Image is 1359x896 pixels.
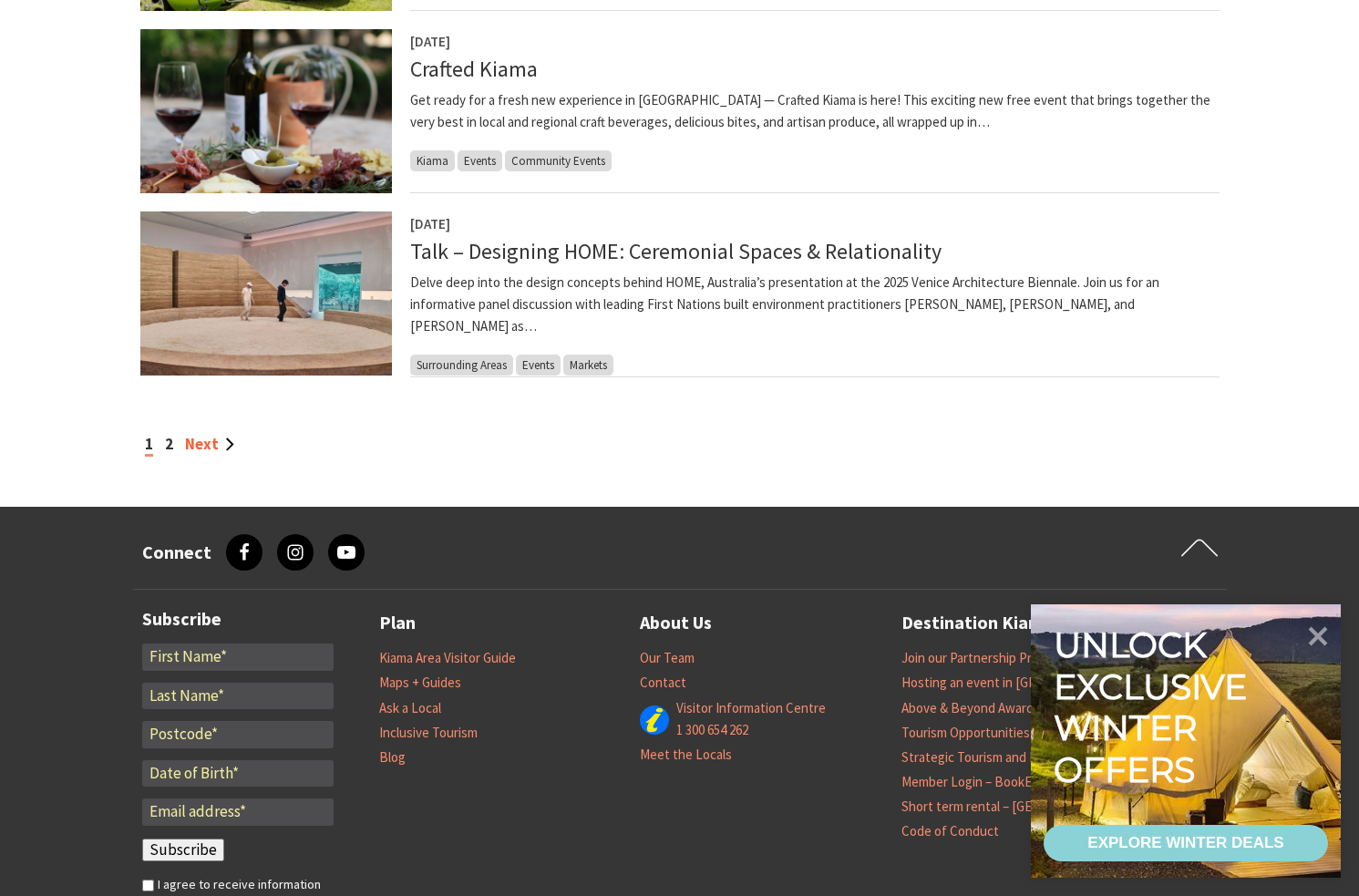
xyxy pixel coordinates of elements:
[640,746,732,764] a: Meet the Locals
[410,355,513,376] span: Surrounding Areas
[379,608,416,638] a: Plan
[410,55,538,83] a: Crafted Kiama
[901,608,1154,638] a: Destination Kiama Partnership
[901,699,1034,717] a: Above & Beyond Award
[676,721,748,739] a: 1 300 654 262
[142,683,334,710] input: Last Name*
[901,748,1096,767] a: Strategic Tourism and Events Plan
[140,29,392,193] img: Wine and cheese placed on a table to enjoy
[563,355,613,376] span: Markets
[142,798,334,826] input: Email address*
[901,649,1067,667] a: Join our Partnership Program
[142,541,211,563] h3: Connect
[410,215,450,232] span: [DATE]
[640,674,686,692] a: Contact
[379,674,461,692] a: Maps + Guides
[140,211,392,376] img: Two visitors stand in the middle ofn a circular stone art installation with sand in the middle
[901,773,1051,791] a: Member Login – BookEasy
[379,724,478,742] a: Inclusive Tourism
[1044,825,1328,861] a: EXPLORE WINTER DEALS
[1087,825,1283,861] div: EXPLORE WINTER DEALS
[1054,624,1255,790] div: Unlock exclusive winter offers
[901,798,1135,840] a: Short term rental – [GEOGRAPHIC_DATA] Code of Conduct
[142,760,334,788] input: Date of Birth*
[410,150,455,171] span: Kiama
[458,150,502,171] span: Events
[410,272,1220,337] p: Delve deep into the design concepts behind HOME, Australia’s presentation at the 2025 Venice Arch...
[142,608,334,630] h3: Subscribe
[379,649,516,667] a: Kiama Area Visitor Guide
[142,839,224,862] input: Subscribe
[676,699,826,717] a: Visitor Information Centre
[142,644,334,671] input: First Name*
[640,608,712,638] a: About Us
[516,355,561,376] span: Events
[410,89,1220,133] p: Get ready for a fresh new experience in [GEOGRAPHIC_DATA] — Crafted Kiama is here! This exciting ...
[640,649,695,667] a: Our Team
[379,748,406,767] a: Blog
[145,434,153,457] span: 1
[379,699,441,717] a: Ask a Local
[410,33,450,50] span: [DATE]
[901,674,1138,692] a: Hosting an event in [GEOGRAPHIC_DATA]
[505,150,612,171] span: Community Events
[410,237,942,265] a: Talk – Designing HOME: Ceremonial Spaces & Relationality
[165,434,173,454] a: 2
[901,724,1094,742] a: Tourism Opportunities Plan (TOP)
[142,721,334,748] input: Postcode*
[185,434,234,454] a: Next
